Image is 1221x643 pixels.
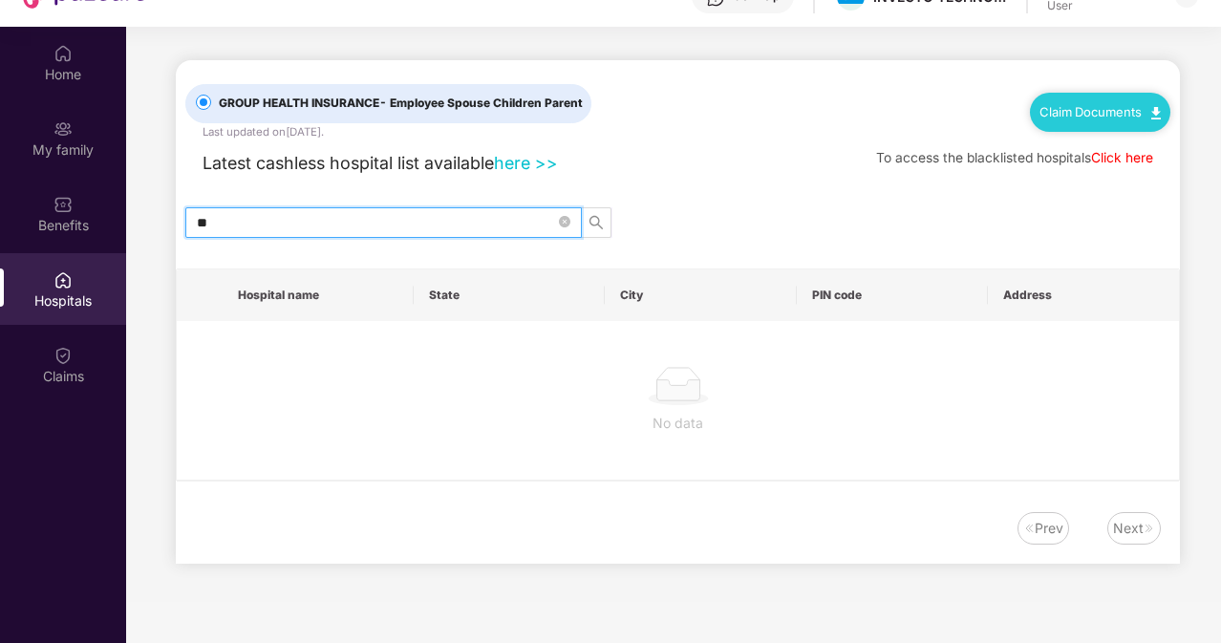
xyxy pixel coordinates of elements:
[54,195,73,214] img: svg+xml;base64,PHN2ZyBpZD0iQmVuZWZpdHMiIHhtbG5zPSJodHRwOi8vd3d3LnczLm9yZy8yMDAwL3N2ZyIgd2lkdGg9Ij...
[54,44,73,63] img: svg+xml;base64,PHN2ZyBpZD0iSG9tZSIgeG1sbnM9Imh0dHA6Ly93d3cudzMub3JnLzIwMDAvc3ZnIiB3aWR0aD0iMjAiIG...
[1151,107,1161,119] img: svg+xml;base64,PHN2ZyB4bWxucz0iaHR0cDovL3d3dy53My5vcmcvMjAwMC9zdmciIHdpZHRoPSIxMC40IiBoZWlnaHQ9Ij...
[1003,288,1164,303] span: Address
[379,96,583,110] span: - Employee Spouse Children Parent
[1035,518,1063,539] div: Prev
[211,95,590,113] span: GROUP HEALTH INSURANCE
[223,269,414,321] th: Hospital name
[797,269,988,321] th: PIN code
[414,269,605,321] th: State
[1039,104,1161,119] a: Claim Documents
[54,119,73,139] img: svg+xml;base64,PHN2ZyB3aWR0aD0iMjAiIGhlaWdodD0iMjAiIHZpZXdCb3g9IjAgMCAyMCAyMCIgZmlsbD0ibm9uZSIgeG...
[581,207,611,238] button: search
[582,215,610,230] span: search
[54,270,73,289] img: svg+xml;base64,PHN2ZyBpZD0iSG9zcGl0YWxzIiB4bWxucz0iaHR0cDovL3d3dy53My5vcmcvMjAwMC9zdmciIHdpZHRoPS...
[1091,150,1153,165] a: Click here
[192,413,1164,434] div: No data
[988,269,1179,321] th: Address
[54,346,73,365] img: svg+xml;base64,PHN2ZyBpZD0iQ2xhaW0iIHhtbG5zPSJodHRwOi8vd3d3LnczLm9yZy8yMDAwL3N2ZyIgd2lkdGg9IjIwIi...
[494,153,558,173] a: here >>
[203,153,494,173] span: Latest cashless hospital list available
[238,288,398,303] span: Hospital name
[1144,523,1155,534] img: svg+xml;base64,PHN2ZyB4bWxucz0iaHR0cDovL3d3dy53My5vcmcvMjAwMC9zdmciIHdpZHRoPSIxNiIgaGVpZ2h0PSIxNi...
[876,150,1091,165] span: To access the blacklisted hospitals
[1113,518,1144,539] div: Next
[605,269,796,321] th: City
[1023,523,1035,534] img: svg+xml;base64,PHN2ZyB4bWxucz0iaHR0cDovL3d3dy53My5vcmcvMjAwMC9zdmciIHdpZHRoPSIxNiIgaGVpZ2h0PSIxNi...
[203,123,324,140] div: Last updated on [DATE] .
[559,216,570,227] span: close-circle
[559,213,570,231] span: close-circle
